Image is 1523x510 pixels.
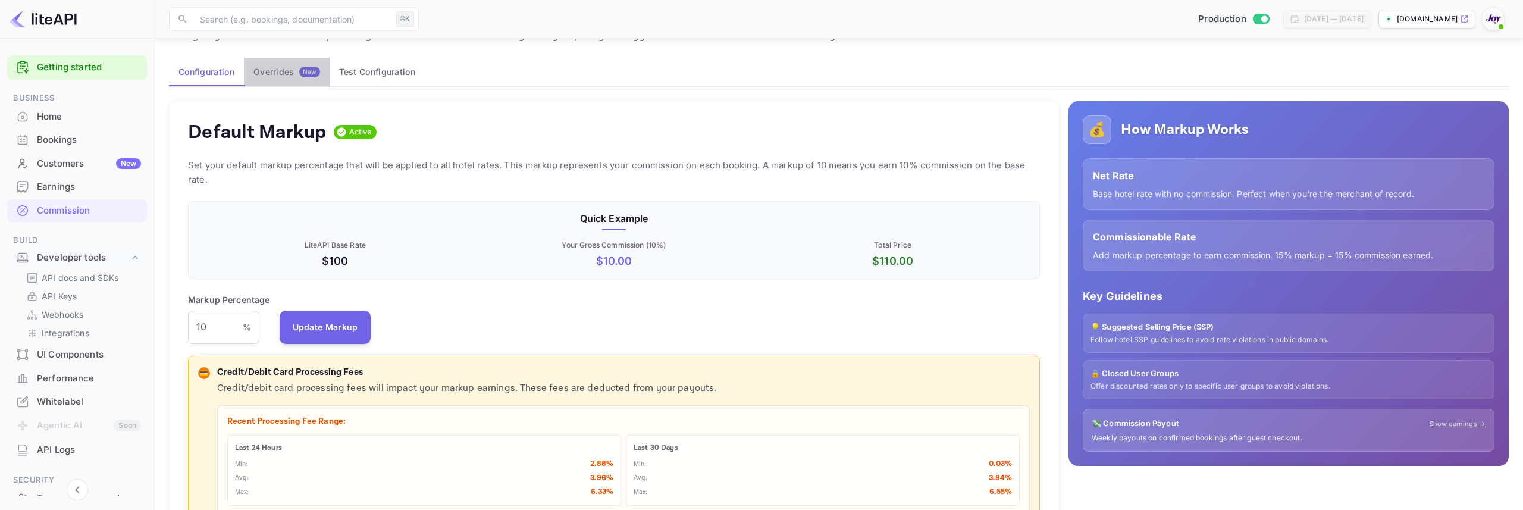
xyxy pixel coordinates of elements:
div: API Logs [7,439,147,462]
div: Getting started [7,55,147,80]
div: API docs and SDKs [21,269,142,286]
a: Webhooks [26,308,137,321]
div: Team management [37,492,141,505]
div: CustomersNew [7,152,147,176]
p: % [243,321,251,333]
button: Test Configuration [330,58,425,86]
button: Collapse navigation [67,479,88,500]
p: 🔒 Closed User Groups [1090,368,1487,380]
p: LiteAPI Base Rate [198,240,472,251]
p: Webhooks [42,308,83,321]
p: Last 30 Days [634,443,1012,453]
div: UI Components [37,348,141,362]
span: Build [7,234,147,247]
p: Credit/debit card processing fees will impact your markup earnings. These fees are deducted from ... [217,381,1030,396]
div: Developer tools [37,251,129,265]
p: $ 110.00 [756,253,1030,269]
div: Performance [37,372,141,386]
p: 💸 Commission Payout [1092,418,1179,430]
div: ⌘K [396,11,414,27]
span: Production [1198,12,1246,26]
p: $ 10.00 [477,253,751,269]
p: Recent Processing Fee Range: [227,415,1020,428]
div: Whitelabel [7,390,147,414]
p: Min: [634,459,647,470]
p: Offer discounted rates only to specific user groups to avoid violations. [1090,381,1487,392]
a: API Keys [26,290,137,302]
a: Show earnings → [1429,419,1486,429]
span: Active [344,126,377,138]
p: Weekly payouts on confirmed bookings after guest checkout. [1092,433,1486,443]
p: $100 [198,253,472,269]
p: Key Guidelines [1083,288,1494,304]
p: Follow hotel SSP guidelines to avoid rate violations in public domains. [1090,335,1487,345]
p: Base hotel rate with no commission. Perfect when you're the merchant of record. [1093,187,1484,200]
span: Security [7,474,147,487]
a: Team management [7,487,147,509]
p: Max: [235,487,249,498]
p: API Keys [42,290,77,302]
p: Commissionable Rate [1093,230,1484,244]
div: Bookings [37,133,141,147]
div: API Keys [21,287,142,305]
p: 3.84 % [989,473,1012,484]
p: 💰 [1088,119,1106,140]
p: Quick Example [198,211,1030,226]
a: API Logs [7,439,147,461]
div: New [116,158,141,169]
div: Performance [7,367,147,390]
img: LiteAPI logo [10,10,77,29]
a: Integrations [26,327,137,339]
h5: How Markup Works [1121,120,1249,139]
a: UI Components [7,343,147,365]
h4: Default Markup [188,120,327,144]
div: Whitelabel [37,395,141,409]
div: API Logs [37,443,141,457]
div: Switch to Sandbox mode [1193,12,1274,26]
div: Bookings [7,129,147,152]
p: 2.88 % [590,458,613,470]
p: Credit/Debit Card Processing Fees [217,366,1030,380]
p: Net Rate [1093,168,1484,183]
a: Bookings [7,129,147,151]
p: Your Gross Commission ( 10 %) [477,240,751,251]
div: Home [7,105,147,129]
a: Getting started [37,61,141,74]
a: Home [7,105,147,127]
p: Markup Percentage [188,293,270,306]
button: Configuration [169,58,244,86]
a: Whitelabel [7,390,147,412]
input: Search (e.g. bookings, documentation) [193,7,391,31]
div: Commission [7,199,147,223]
p: Set your default markup percentage that will be applied to all hotel rates. This markup represent... [188,158,1040,187]
p: 6.33 % [591,486,613,498]
p: Avg: [235,473,249,483]
p: Last 24 Hours [235,443,613,453]
p: 6.55 % [989,486,1012,498]
p: Min: [235,459,248,470]
div: Earnings [37,180,141,194]
p: 💳 [199,368,208,378]
p: Add markup percentage to earn commission. 15% markup = 15% commission earned. [1093,249,1484,261]
p: 0.03 % [989,458,1012,470]
p: [DOMAIN_NAME] [1397,14,1458,24]
p: Max: [634,487,648,498]
div: Earnings [7,176,147,199]
a: Performance [7,367,147,389]
button: Update Markup [280,311,371,344]
img: With Joy [1484,10,1503,29]
div: UI Components [7,343,147,367]
p: Avg: [634,473,648,483]
a: CustomersNew [7,152,147,174]
a: Earnings [7,176,147,198]
p: Total Price [756,240,1030,251]
span: New [299,68,320,76]
div: Webhooks [21,306,142,323]
input: 0 [188,311,243,344]
div: [DATE] — [DATE] [1304,14,1364,24]
div: Overrides [253,67,320,77]
div: Integrations [21,324,142,342]
p: API docs and SDKs [42,271,119,284]
p: 3.96 % [590,473,613,484]
a: API docs and SDKs [26,271,137,284]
